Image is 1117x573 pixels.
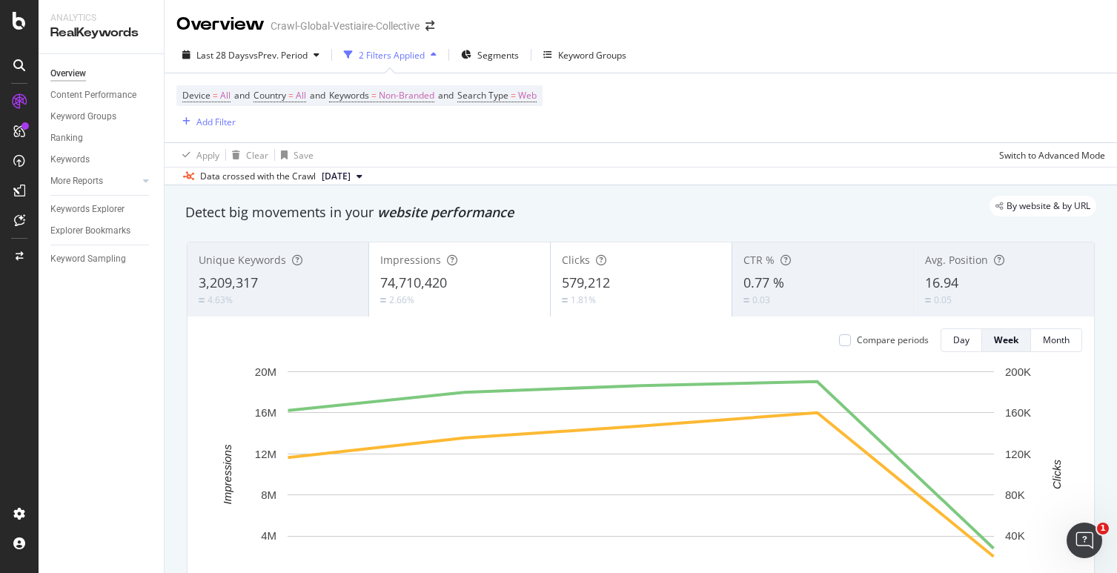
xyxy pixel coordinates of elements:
[196,116,236,128] div: Add Filter
[934,294,952,306] div: 0.05
[50,87,136,103] div: Content Performance
[457,89,508,102] span: Search Type
[310,89,325,102] span: and
[743,274,784,291] span: 0.77 %
[50,173,103,189] div: More Reports
[271,19,420,33] div: Crawl-Global-Vestiaire-Collective
[50,251,153,267] a: Keyword Sampling
[379,85,434,106] span: Non-Branded
[322,170,351,183] span: 2025 Aug. 19th
[176,113,236,130] button: Add Filter
[316,168,368,185] button: [DATE]
[455,43,525,67] button: Segments
[562,274,610,291] span: 579,212
[1005,406,1031,419] text: 160K
[477,49,519,62] span: Segments
[982,328,1031,352] button: Week
[925,274,958,291] span: 16.94
[558,49,626,62] div: Keyword Groups
[425,21,434,31] div: arrow-right-arrow-left
[50,109,116,125] div: Keyword Groups
[221,444,233,504] text: Impressions
[234,89,250,102] span: and
[50,202,153,217] a: Keywords Explorer
[50,130,153,146] a: Ranking
[199,253,286,267] span: Unique Keywords
[537,43,632,67] button: Keyword Groups
[857,334,929,346] div: Compare periods
[994,334,1018,346] div: Week
[1050,459,1063,488] text: Clicks
[380,298,386,302] img: Equal
[1005,365,1031,378] text: 200K
[50,12,152,24] div: Analytics
[261,529,276,542] text: 4M
[359,49,425,62] div: 2 Filters Applied
[200,170,316,183] div: Data crossed with the Crawl
[562,298,568,302] img: Equal
[743,298,749,302] img: Equal
[199,298,205,302] img: Equal
[1005,488,1025,501] text: 80K
[371,89,377,102] span: =
[571,294,596,306] div: 1.81%
[511,89,516,102] span: =
[249,49,308,62] span: vs Prev. Period
[993,143,1105,167] button: Switch to Advanced Mode
[176,12,265,37] div: Overview
[953,334,969,346] div: Day
[518,85,537,106] span: Web
[1097,523,1109,534] span: 1
[176,143,219,167] button: Apply
[389,294,414,306] div: 2.66%
[941,328,982,352] button: Day
[1005,529,1025,542] text: 40K
[50,251,126,267] div: Keyword Sampling
[999,149,1105,162] div: Switch to Advanced Mode
[1043,334,1070,346] div: Month
[50,152,90,168] div: Keywords
[50,109,153,125] a: Keyword Groups
[253,89,286,102] span: Country
[743,253,775,267] span: CTR %
[925,253,988,267] span: Avg. Position
[50,223,153,239] a: Explorer Bookmarks
[50,66,153,82] a: Overview
[208,294,233,306] div: 4.63%
[329,89,369,102] span: Keywords
[50,24,152,42] div: RealKeywords
[752,294,770,306] div: 0.03
[288,89,294,102] span: =
[50,130,83,146] div: Ranking
[246,149,268,162] div: Clear
[213,89,218,102] span: =
[275,143,314,167] button: Save
[50,173,139,189] a: More Reports
[562,253,590,267] span: Clicks
[1005,448,1031,460] text: 120K
[196,49,249,62] span: Last 28 Days
[255,448,276,460] text: 12M
[255,406,276,419] text: 16M
[255,365,276,378] text: 20M
[1007,202,1090,211] span: By website & by URL
[196,149,219,162] div: Apply
[380,274,447,291] span: 74,710,420
[220,85,231,106] span: All
[925,298,931,302] img: Equal
[50,87,153,103] a: Content Performance
[1067,523,1102,558] iframe: Intercom live chat
[990,196,1096,216] div: legacy label
[438,89,454,102] span: and
[296,85,306,106] span: All
[176,43,325,67] button: Last 28 DaysvsPrev. Period
[338,43,443,67] button: 2 Filters Applied
[226,143,268,167] button: Clear
[1031,328,1082,352] button: Month
[50,152,153,168] a: Keywords
[380,253,441,267] span: Impressions
[50,202,125,217] div: Keywords Explorer
[50,223,130,239] div: Explorer Bookmarks
[294,149,314,162] div: Save
[261,488,276,501] text: 8M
